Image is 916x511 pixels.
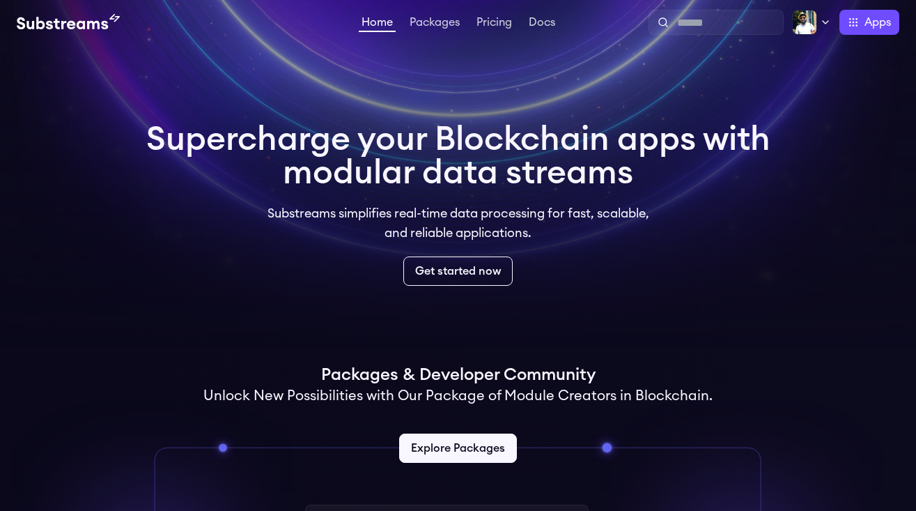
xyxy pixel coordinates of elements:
[403,257,513,286] a: Get started now
[526,17,558,31] a: Docs
[258,204,659,243] p: Substreams simplifies real-time data processing for fast, scalable, and reliable applications.
[359,17,396,32] a: Home
[17,14,120,31] img: Substream's logo
[399,434,517,463] a: Explore Packages
[321,364,596,386] h1: Packages & Developer Community
[792,10,817,35] img: Profile
[474,17,515,31] a: Pricing
[203,386,713,406] h2: Unlock New Possibilities with Our Package of Module Creators in Blockchain.
[407,17,463,31] a: Packages
[864,14,891,31] span: Apps
[146,123,770,190] h1: Supercharge your Blockchain apps with modular data streams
